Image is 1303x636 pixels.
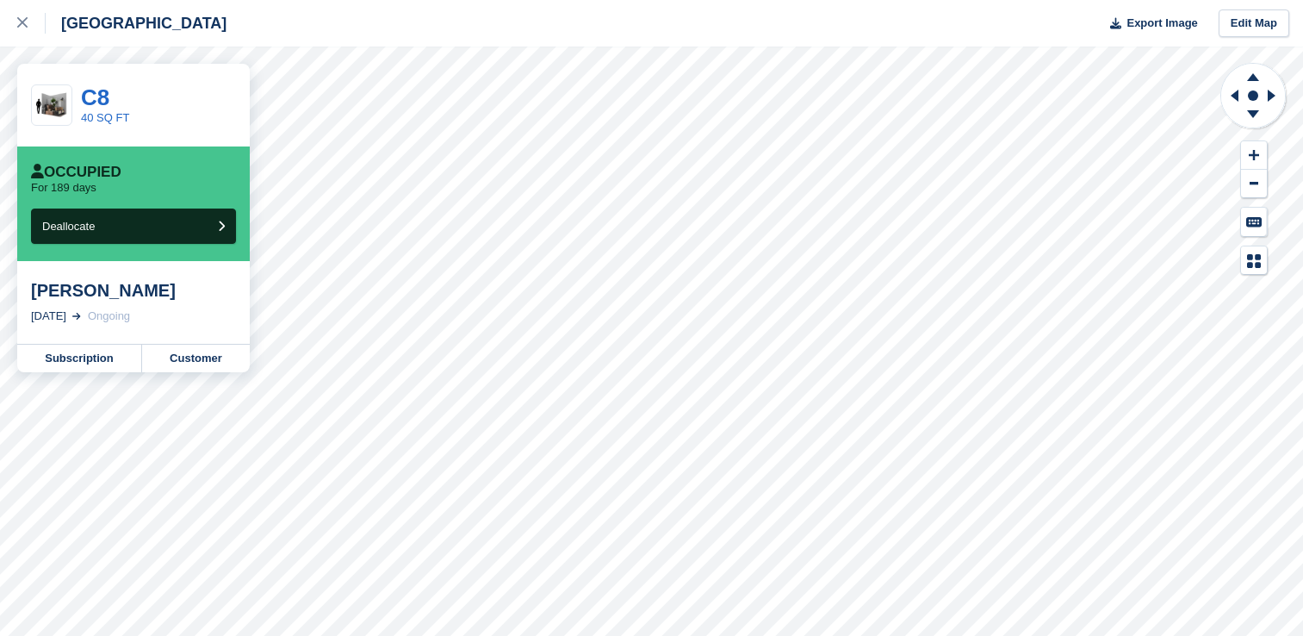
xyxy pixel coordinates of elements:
a: Edit Map [1219,9,1289,38]
button: Zoom Out [1241,170,1267,198]
span: Deallocate [42,220,95,233]
img: 40-sqft-unit.jpg [32,90,71,121]
img: arrow-right-light-icn-cde0832a797a2874e46488d9cf13f60e5c3a73dbe684e267c42b8395dfbc2abf.svg [72,313,81,320]
button: Export Image [1100,9,1198,38]
p: For 189 days [31,181,96,195]
a: Subscription [17,345,142,372]
div: Occupied [31,164,121,181]
div: [DATE] [31,308,66,325]
span: Export Image [1126,15,1197,32]
button: Zoom In [1241,141,1267,170]
a: C8 [81,84,109,110]
button: Map Legend [1241,246,1267,275]
div: [PERSON_NAME] [31,280,236,301]
a: 40 SQ FT [81,111,129,124]
div: [GEOGRAPHIC_DATA] [46,13,226,34]
a: Customer [142,345,250,372]
button: Keyboard Shortcuts [1241,208,1267,236]
button: Deallocate [31,209,236,244]
div: Ongoing [88,308,130,325]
